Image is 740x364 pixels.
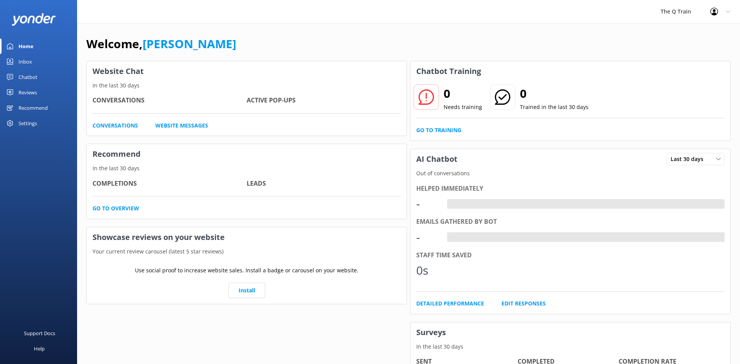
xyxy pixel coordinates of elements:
[410,61,487,81] h3: Chatbot Training
[12,13,56,26] img: yonder-white-logo.png
[247,179,401,189] h4: Leads
[247,96,401,106] h4: Active Pop-ups
[447,232,453,242] div: -
[501,299,546,308] a: Edit Responses
[416,261,439,280] div: 0s
[416,217,725,227] div: Emails gathered by bot
[18,116,37,131] div: Settings
[87,227,407,247] h3: Showcase reviews on your website
[444,84,482,103] h2: 0
[155,121,208,130] a: Website Messages
[18,85,37,100] div: Reviews
[18,54,32,69] div: Inbox
[92,204,139,213] a: Go to overview
[520,84,589,103] h2: 0
[86,35,236,53] h1: Welcome,
[34,341,45,356] div: Help
[87,81,407,90] p: In the last 30 days
[18,69,37,85] div: Chatbot
[410,322,730,342] h3: Surveys
[87,247,407,256] p: Your current review carousel (latest 5 star reviews)
[143,36,236,52] a: [PERSON_NAME]
[92,121,138,130] a: Conversations
[92,179,247,189] h4: Completions
[416,184,725,194] div: Helped immediately
[87,144,407,164] h3: Recommend
[410,342,730,351] p: In the last 30 days
[87,61,407,81] h3: Website Chat
[229,283,265,298] a: Install
[416,250,725,260] div: Staff time saved
[18,39,34,54] div: Home
[416,299,484,308] a: Detailed Performance
[416,195,439,213] div: -
[416,228,439,247] div: -
[416,126,461,134] a: Go to Training
[87,164,407,173] p: In the last 30 days
[410,169,730,178] p: Out of conversations
[24,325,55,341] div: Support Docs
[92,96,247,106] h4: Conversations
[447,199,453,209] div: -
[18,100,48,116] div: Recommend
[410,149,463,169] h3: AI Chatbot
[671,155,708,163] span: Last 30 days
[135,266,358,275] p: Use social proof to increase website sales. Install a badge or carousel on your website.
[520,103,589,111] p: Trained in the last 30 days
[444,103,482,111] p: Needs training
